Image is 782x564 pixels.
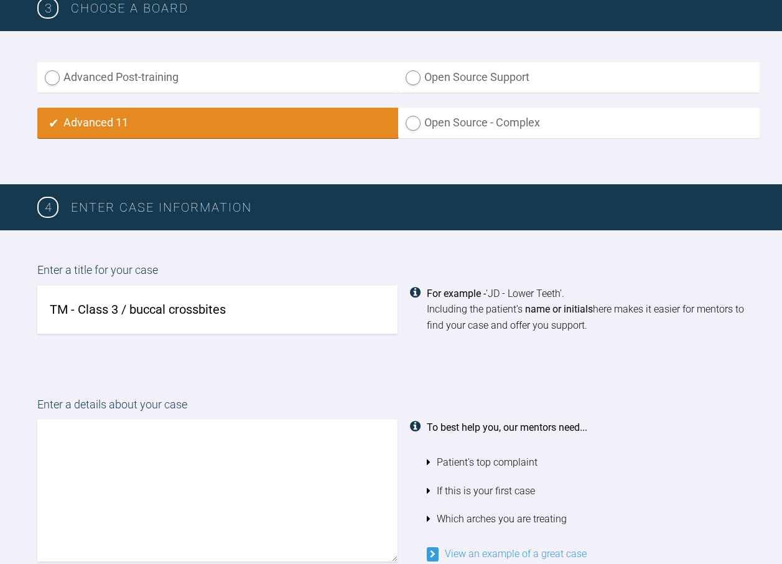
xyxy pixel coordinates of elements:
input: JD - Lower Teeth [37,286,398,334]
span: 4 [37,197,58,218]
label: Advanced Post-training [37,62,399,93]
label: Enter a details about your case [37,396,745,420]
label: Open Source - Complex [398,108,760,138]
strong: To best help you, our mentors need... [427,421,587,433]
li: If this is your first case [427,477,745,505]
label: Enter a title for your case [37,261,745,286]
li: Patient's top complaint [427,448,745,477]
strong: name or initials [525,303,593,315]
li: Which arches you are treating [427,505,745,533]
strong: For example - [427,288,486,299]
a: View an example of a great case [427,548,587,560]
h3: Enter case information [71,197,745,217]
label: Advanced 11 [37,108,399,138]
label: Open Source Support [398,62,760,93]
div: 'JD - Lower Teeth'. Including the patient's here makes it easier for mentors to find your case an... [427,286,745,334]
